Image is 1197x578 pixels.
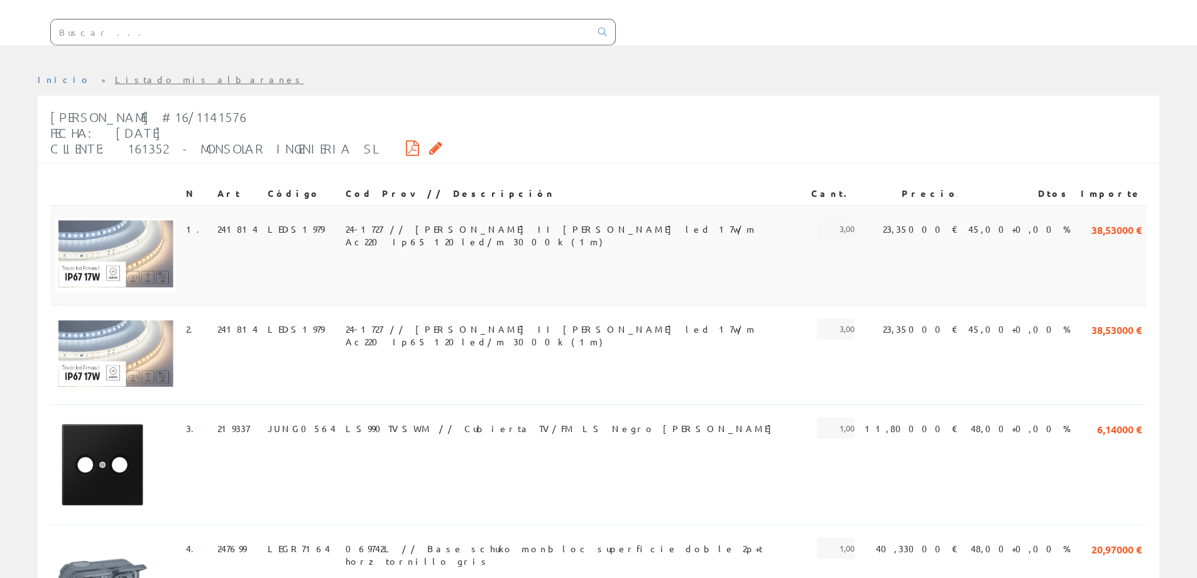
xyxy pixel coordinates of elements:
span: 23,35000 € [883,218,958,240]
span: LEGR7164 [268,538,330,559]
th: Importe [1076,182,1147,205]
span: 38,53000 € [1091,218,1142,240]
span: 241814 [217,218,258,240]
span: 40,33000 € [876,538,958,559]
span: 45,00+0,00 % [968,318,1071,340]
span: [PERSON_NAME] #16/1141576 Fecha: [DATE] Cliente: 161352 - MONSOLAR INGENIERIA SL [50,109,376,156]
i: Solicitar por email copia firmada [429,143,442,152]
span: LEDS1979 [268,218,324,240]
th: N [181,182,212,205]
span: 3 [186,418,202,439]
span: JUNG0564 [268,418,336,439]
img: Foto artículo (192x117.75539568345) [55,218,176,292]
span: 1,00 [817,538,855,559]
a: Listado mis albaranes [115,74,304,85]
span: 23,35000 € [883,318,958,340]
span: LS990TVSWM // Cubierta TV/FM LS Negro [PERSON_NAME] [346,418,778,439]
span: 20,97000 € [1091,538,1142,559]
th: Precio [860,182,963,205]
a: . [191,543,202,554]
span: LEDS1979 [268,318,324,340]
span: 219337 [217,418,249,439]
a: . [197,223,207,235]
input: Buscar ... [51,19,591,45]
span: 2 [186,318,200,340]
span: 48,00+0,00 % [971,418,1071,439]
th: Cod Prov // Descripción [341,182,806,205]
span: 45,00+0,00 % [968,218,1071,240]
a: . [190,323,200,335]
span: 1 [186,218,207,240]
span: 6,14000 € [1097,418,1142,439]
a: . [191,423,202,434]
span: 24-1727 // [PERSON_NAME] II [PERSON_NAME] led 17w/m Ac220 Ip65 120led/m 3000k (1m) [346,218,801,240]
span: 069742L // Base schuko monbloc superficie doble 2p+t horz tornillo gris [346,538,801,559]
img: Foto artículo (192x117.75539568345) [55,318,176,392]
th: Dtos [963,182,1076,205]
span: 38,53000 € [1091,318,1142,340]
img: Foto artículo (150x150) [55,418,150,512]
span: 4 [186,538,202,559]
th: Art [212,182,263,205]
span: 24-1727 // [PERSON_NAME] II [PERSON_NAME] led 17w/m Ac220 Ip65 120led/m 3000k (1m) [346,318,801,340]
th: Cant. [806,182,860,205]
a: Inicio [38,74,91,85]
span: 11,80000 € [865,418,958,439]
span: 48,00+0,00 % [971,538,1071,559]
span: 247699 [217,538,246,559]
span: 3,00 [817,318,855,340]
span: 241814 [217,318,258,340]
i: Descargar PDF [406,143,419,152]
span: 1,00 [817,418,855,439]
span: 3,00 [817,218,855,240]
th: Código [263,182,341,205]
